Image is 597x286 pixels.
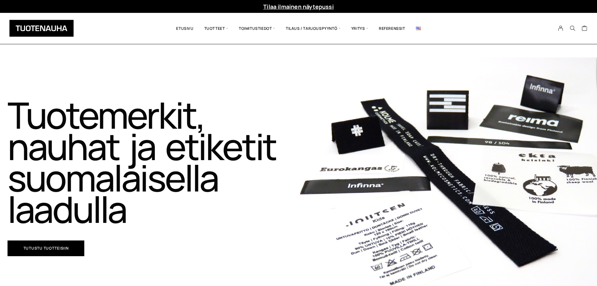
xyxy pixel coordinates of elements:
[171,18,199,39] a: Etusivu
[374,18,411,39] a: Referenssit
[8,99,297,225] h1: Tuotemerkit, nauhat ja etiketit suomalaisella laadulla​
[233,18,280,39] span: Toimitustiedot
[416,27,421,30] img: English
[582,25,588,33] a: Cart
[346,18,374,39] span: Yritys
[263,3,334,10] a: Tilaa ilmainen näytepussi
[199,18,233,39] span: Tuotteet
[24,246,69,250] span: Tutustu tuotteisiin
[555,25,567,31] a: My Account
[8,240,85,256] a: Tutustu tuotteisiin
[280,18,346,39] span: Tilaus / Tarjouspyyntö
[567,25,579,31] button: Search
[9,20,74,37] img: Tuotenauha Oy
